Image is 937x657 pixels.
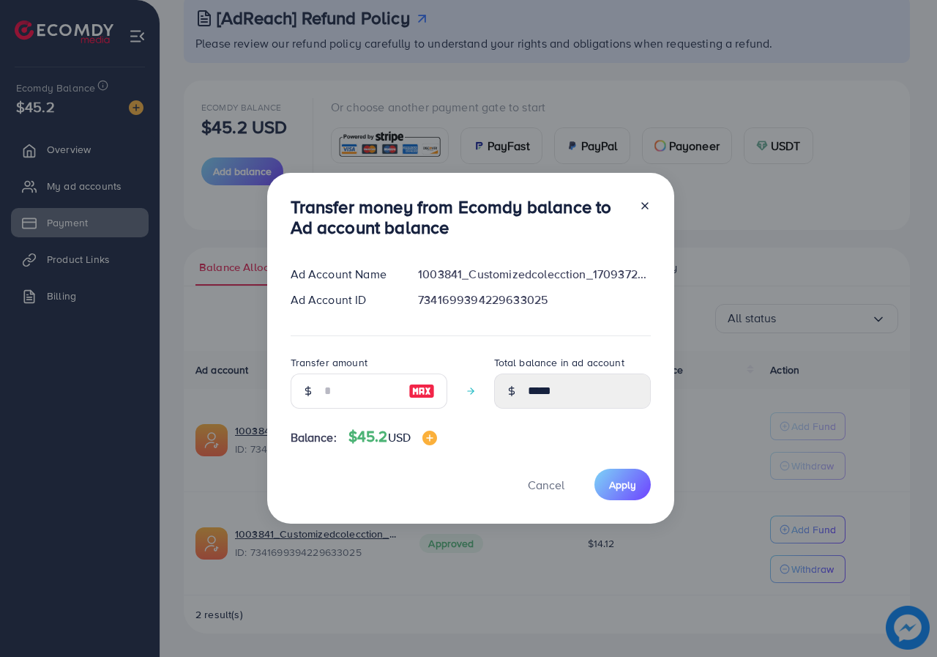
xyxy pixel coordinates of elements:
h4: $45.2 [348,428,437,446]
button: Apply [594,469,651,500]
label: Transfer amount [291,355,367,370]
span: Cancel [528,477,564,493]
label: Total balance in ad account [494,355,624,370]
button: Cancel [509,469,583,500]
h3: Transfer money from Ecomdy balance to Ad account balance [291,196,627,239]
div: 7341699394229633025 [406,292,662,308]
span: Apply [609,478,636,492]
img: image [422,431,437,445]
span: USD [388,429,411,445]
div: Ad Account Name [279,266,407,283]
div: 1003841_Customizedcolecction_1709372613954 [406,266,662,283]
span: Balance: [291,429,337,446]
img: image [408,382,435,400]
div: Ad Account ID [279,292,407,308]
